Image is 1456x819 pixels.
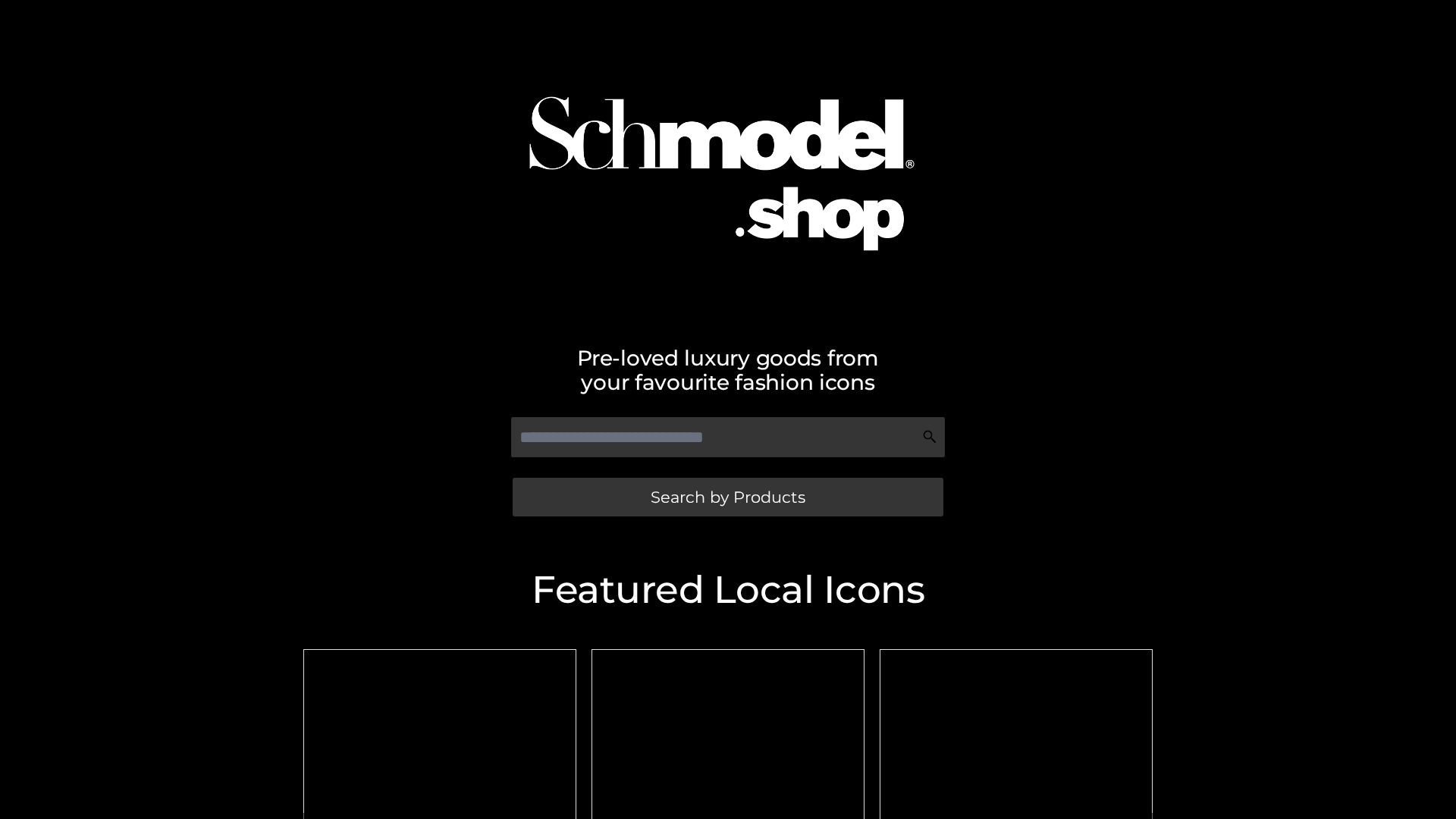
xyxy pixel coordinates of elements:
span: Search by Products [651,489,805,505]
a: Search by Products [513,478,943,516]
img: Search Icon [922,429,937,444]
h2: Pre-loved luxury goods from your favourite fashion icons [296,346,1160,394]
h2: Featured Local Icons​ [296,571,1160,609]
